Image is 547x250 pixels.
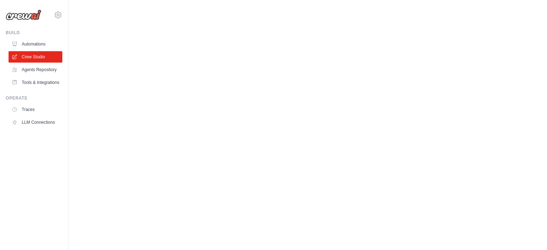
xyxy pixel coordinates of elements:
a: Traces [9,104,62,115]
a: LLM Connections [9,117,62,128]
a: Agents Repository [9,64,62,75]
a: Tools & Integrations [9,77,62,88]
div: Build [6,30,62,36]
img: Logo [6,10,41,20]
a: Crew Studio [9,51,62,63]
a: Automations [9,38,62,50]
div: Operate [6,95,62,101]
